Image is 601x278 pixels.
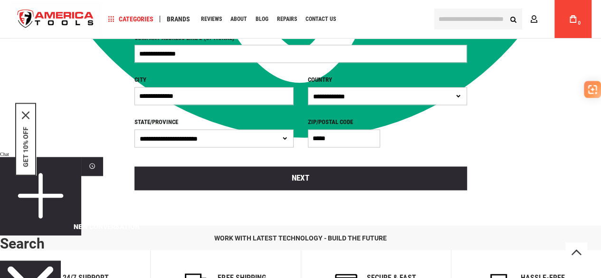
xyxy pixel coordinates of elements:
[230,16,247,22] span: About
[134,118,178,125] span: State/Province
[134,76,146,83] span: City
[301,13,340,26] a: Contact Us
[108,16,153,22] span: Categories
[226,13,251,26] a: About
[201,16,222,22] span: Reviews
[10,1,102,37] a: store logo
[308,76,332,83] span: Country
[22,111,29,119] button: Close
[277,16,297,22] span: Repairs
[292,173,309,182] span: Next
[305,16,336,22] span: Contact Us
[167,16,190,22] span: Brands
[74,222,140,230] span: New Conversation
[10,1,102,37] img: America Tools
[22,111,29,119] svg: close icon
[134,34,234,41] span: Company Address line 2 (optional)
[197,13,226,26] a: Reviews
[162,13,194,26] a: Brands
[134,166,467,190] button: Next
[308,118,353,125] span: Zip/Postal Code
[273,13,301,26] a: Repairs
[578,20,581,26] span: 0
[251,13,273,26] a: Blog
[256,16,268,22] span: Blog
[104,13,158,26] a: Categories
[504,10,522,28] button: Search
[22,126,29,167] button: GET 10% OFF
